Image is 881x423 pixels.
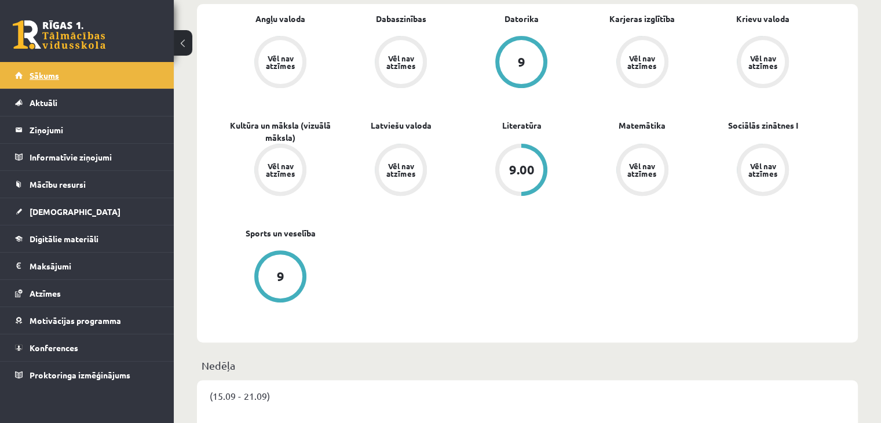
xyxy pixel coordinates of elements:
[747,162,779,177] div: Vēl nav atzīmes
[619,119,666,132] a: Matemātika
[277,270,284,283] div: 9
[609,13,675,25] a: Karjeras izglītība
[13,20,105,49] a: Rīgas 1. Tālmācības vidusskola
[30,97,57,108] span: Aktuāli
[30,288,61,298] span: Atzīmes
[626,162,659,177] div: Vēl nav atzīmes
[582,144,703,198] a: Vēl nav atzīmes
[385,162,417,177] div: Vēl nav atzīmes
[703,144,823,198] a: Vēl nav atzīmes
[264,162,297,177] div: Vēl nav atzīmes
[582,36,703,90] a: Vēl nav atzīmes
[728,119,798,132] a: Sociālās zinātnes I
[15,116,159,143] a: Ziņojumi
[15,89,159,116] a: Aktuāli
[15,225,159,252] a: Digitālie materiāli
[15,198,159,225] a: [DEMOGRAPHIC_DATA]
[376,13,426,25] a: Dabaszinības
[30,206,120,217] span: [DEMOGRAPHIC_DATA]
[15,171,159,198] a: Mācību resursi
[15,280,159,307] a: Atzīmes
[371,119,432,132] a: Latviešu valoda
[341,144,461,198] a: Vēl nav atzīmes
[264,54,297,70] div: Vēl nav atzīmes
[30,144,159,170] legend: Informatīvie ziņojumi
[30,179,86,189] span: Mācību resursi
[341,36,461,90] a: Vēl nav atzīmes
[461,144,582,198] a: 9.00
[385,54,417,70] div: Vēl nav atzīmes
[509,163,534,176] div: 9.00
[220,36,341,90] a: Vēl nav atzīmes
[202,358,853,373] p: Nedēļa
[220,144,341,198] a: Vēl nav atzīmes
[15,307,159,334] a: Motivācijas programma
[197,380,858,411] div: (15.09 - 21.09)
[30,253,159,279] legend: Maksājumi
[518,56,525,68] div: 9
[15,334,159,361] a: Konferences
[30,342,78,353] span: Konferences
[30,234,98,244] span: Digitālie materiāli
[461,36,582,90] a: 9
[15,144,159,170] a: Informatīvie ziņojumi
[747,54,779,70] div: Vēl nav atzīmes
[220,119,341,144] a: Kultūra un māksla (vizuālā māksla)
[30,70,59,81] span: Sākums
[15,62,159,89] a: Sākums
[15,362,159,388] a: Proktoringa izmēģinājums
[30,315,121,326] span: Motivācijas programma
[30,370,130,380] span: Proktoringa izmēģinājums
[703,36,823,90] a: Vēl nav atzīmes
[502,119,541,132] a: Literatūra
[255,13,305,25] a: Angļu valoda
[736,13,789,25] a: Krievu valoda
[220,250,341,305] a: 9
[246,227,316,239] a: Sports un veselība
[30,116,159,143] legend: Ziņojumi
[15,253,159,279] a: Maksājumi
[505,13,539,25] a: Datorika
[626,54,659,70] div: Vēl nav atzīmes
